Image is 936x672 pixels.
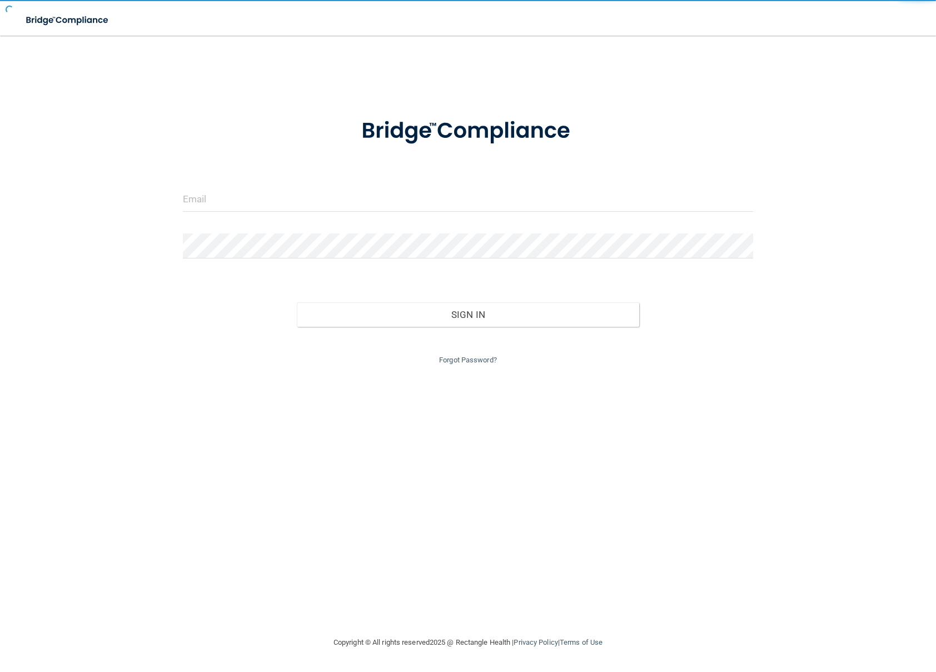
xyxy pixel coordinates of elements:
img: bridge_compliance_login_screen.278c3ca4.svg [17,9,119,32]
a: Forgot Password? [439,356,497,364]
img: bridge_compliance_login_screen.278c3ca4.svg [338,102,598,160]
button: Sign In [297,302,639,327]
a: Terms of Use [560,638,603,646]
div: Copyright © All rights reserved 2025 @ Rectangle Health | | [265,625,671,660]
a: Privacy Policy [514,638,557,646]
input: Email [183,187,754,212]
